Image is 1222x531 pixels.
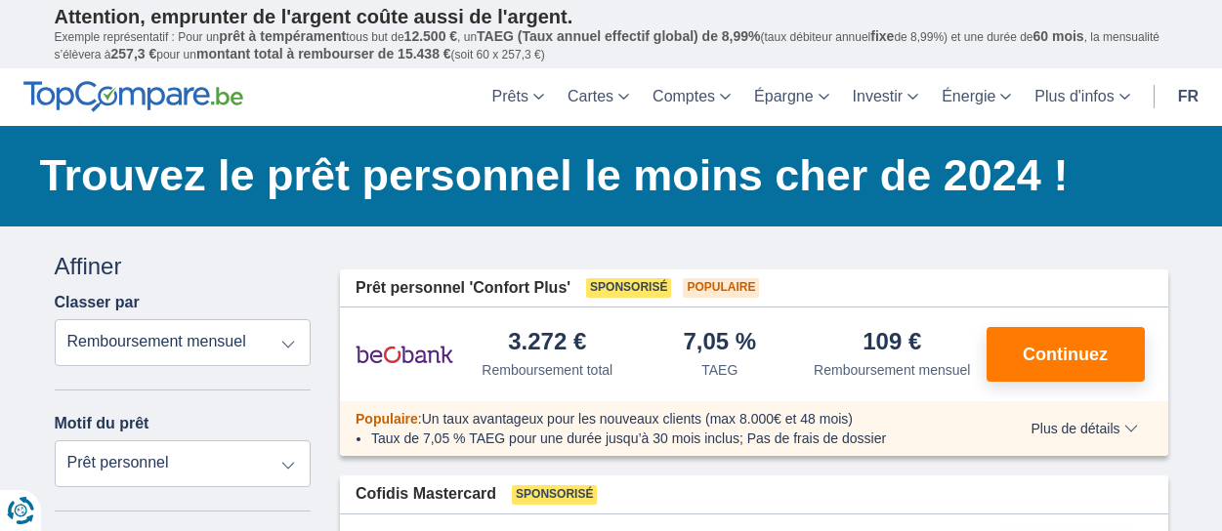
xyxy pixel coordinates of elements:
[683,278,759,298] span: Populaire
[987,327,1145,382] button: Continuez
[1016,421,1152,436] button: Plus de détails
[870,28,894,44] span: fixe
[55,294,140,311] label: Classer par
[340,409,990,429] div: :
[556,68,641,126] a: Cartes
[55,5,1168,28] p: Attention, emprunter de l'argent coûte aussi de l'argent.
[1023,68,1141,126] a: Plus d'infos
[641,68,742,126] a: Comptes
[701,360,737,380] div: TAEG
[356,483,496,506] span: Cofidis Mastercard
[55,250,312,283] div: Affiner
[40,145,1168,206] h1: Trouvez le prêt personnel le moins cher de 2024 !
[508,330,586,356] div: 3.272 €
[742,68,841,126] a: Épargne
[586,278,671,298] span: Sponsorisé
[1031,422,1137,435] span: Plus de détails
[481,68,556,126] a: Prêts
[814,360,970,380] div: Remboursement mensuel
[196,46,451,61] span: montant total à rembourser de 15.438 €
[1033,28,1084,44] span: 60 mois
[1166,68,1210,126] a: fr
[863,330,921,356] div: 109 €
[356,330,453,379] img: pret personnel Beobank
[841,68,931,126] a: Investir
[111,46,157,61] span: 257,3 €
[683,330,756,356] div: 7,05 %
[477,28,760,44] span: TAEG (Taux annuel effectif global) de 8,99%
[512,485,597,505] span: Sponsorisé
[404,28,458,44] span: 12.500 €
[55,28,1168,63] p: Exemple représentatif : Pour un tous but de , un (taux débiteur annuel de 8,99%) et une durée de ...
[1023,346,1108,363] span: Continuez
[23,81,243,112] img: TopCompare
[482,360,612,380] div: Remboursement total
[422,411,853,427] span: Un taux avantageux pour les nouveaux clients (max 8.000€ et 48 mois)
[356,277,570,300] span: Prêt personnel 'Confort Plus'
[356,411,418,427] span: Populaire
[55,415,149,432] label: Motif du prêt
[930,68,1023,126] a: Énergie
[219,28,346,44] span: prêt à tempérament
[371,429,974,448] li: Taux de 7,05 % TAEG pour une durée jusqu’à 30 mois inclus; Pas de frais de dossier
